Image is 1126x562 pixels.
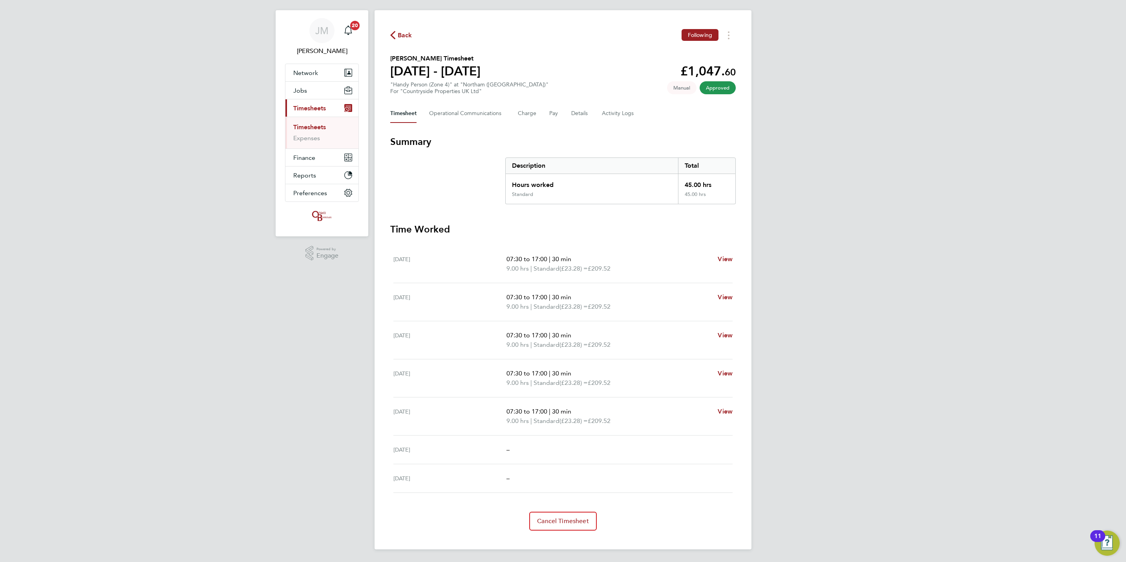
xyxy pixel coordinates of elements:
span: JM [315,26,329,36]
span: (£23.28) = [559,303,588,310]
div: [DATE] [393,369,506,388]
button: Details [571,104,589,123]
span: 60 [725,66,736,78]
span: 20 [350,21,360,30]
app-decimal: £1,047. [680,64,736,79]
span: | [549,370,550,377]
span: – [506,446,510,453]
div: Summary [505,157,736,204]
span: Standard [534,302,559,311]
div: "Handy Person (Zone 4)" at "Northam ([GEOGRAPHIC_DATA])" [390,81,548,95]
span: 9.00 hrs [506,265,529,272]
div: 45.00 hrs [678,174,735,191]
div: Hours worked [506,174,678,191]
span: Reports [293,172,316,179]
div: [DATE] [393,254,506,273]
span: 9.00 hrs [506,417,529,425]
span: 30 min [552,293,571,301]
span: (£23.28) = [559,417,588,425]
button: Timesheets [285,99,358,117]
div: Description [506,158,678,174]
div: For "Countryside Properties UK Ltd" [390,88,548,95]
h3: Summary [390,135,736,148]
span: Standard [534,416,559,426]
div: 11 [1094,536,1101,546]
span: 30 min [552,408,571,415]
a: View [718,293,733,302]
span: | [549,331,550,339]
span: Back [398,31,412,40]
h1: [DATE] - [DATE] [390,63,481,79]
div: Timesheets [285,117,358,148]
a: JM[PERSON_NAME] [285,18,359,56]
span: 30 min [552,370,571,377]
span: 9.00 hrs [506,379,529,386]
section: Timesheet [390,135,736,531]
span: View [718,255,733,263]
span: 30 min [552,331,571,339]
span: This timesheet was manually created. [667,81,696,94]
span: | [530,303,532,310]
button: Preferences [285,184,358,201]
span: (£23.28) = [559,341,588,348]
span: 07:30 to 17:00 [506,408,547,415]
button: Following [682,29,718,41]
span: | [530,379,532,386]
button: Reports [285,167,358,184]
span: £209.52 [588,265,611,272]
button: Finance [285,149,358,166]
span: Jobs [293,87,307,94]
a: 20 [340,18,356,43]
span: £209.52 [588,379,611,386]
span: 07:30 to 17:00 [506,370,547,377]
span: 9.00 hrs [506,303,529,310]
span: 30 min [552,255,571,263]
div: [DATE] [393,293,506,311]
a: Go to home page [285,210,359,222]
button: Back [390,30,412,40]
a: View [718,331,733,340]
button: Open Resource Center, 11 new notifications [1095,531,1120,556]
div: [DATE] [393,407,506,426]
span: Timesheets [293,104,326,112]
h2: [PERSON_NAME] Timesheet [390,54,481,63]
button: Charge [518,104,537,123]
button: Network [285,64,358,81]
span: – [506,474,510,482]
span: 9.00 hrs [506,341,529,348]
span: Standard [534,340,559,350]
span: | [530,341,532,348]
h3: Time Worked [390,223,736,236]
span: Powered by [316,246,338,253]
a: Powered byEngage [305,246,339,261]
span: (£23.28) = [559,265,588,272]
span: View [718,408,733,415]
a: Expenses [293,134,320,142]
div: Total [678,158,735,174]
a: View [718,369,733,378]
span: | [530,265,532,272]
button: Jobs [285,82,358,99]
span: £209.52 [588,417,611,425]
span: View [718,293,733,301]
div: [DATE] [393,445,506,454]
span: | [549,255,550,263]
a: View [718,407,733,416]
img: oneillandbrennan-logo-retina.png [311,210,333,222]
span: Engage [316,253,338,259]
span: Following [688,31,712,38]
span: | [549,293,550,301]
span: | [530,417,532,425]
a: Timesheets [293,123,326,131]
span: £209.52 [588,341,611,348]
span: View [718,331,733,339]
button: Pay [549,104,559,123]
span: 07:30 to 17:00 [506,331,547,339]
div: [DATE] [393,331,506,350]
div: Standard [512,191,533,198]
span: Cancel Timesheet [537,517,589,525]
button: Activity Logs [602,104,635,123]
div: 45.00 hrs [678,191,735,204]
span: Preferences [293,189,327,197]
span: (£23.28) = [559,379,588,386]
